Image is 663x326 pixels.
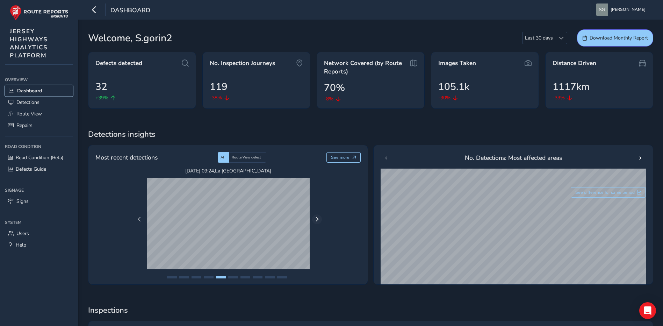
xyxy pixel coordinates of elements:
[16,230,29,237] span: Users
[95,59,142,68] span: Defects detected
[5,141,73,152] div: Road Condition
[5,120,73,131] a: Repairs
[229,152,266,163] div: Route View defect
[590,35,648,41] span: Download Monthly Report
[639,302,656,319] div: Open Intercom Messenger
[16,198,29,205] span: Signs
[438,59,476,68] span: Images Taken
[253,276,262,278] button: Page 8
[324,59,408,76] span: Network Covered (by Route Reports)
[5,217,73,228] div: System
[135,214,144,224] button: Previous Page
[553,79,590,94] span: 1117km
[240,276,250,278] button: Page 7
[95,79,107,94] span: 32
[167,276,177,278] button: Page 1
[326,152,361,163] button: See more
[16,166,46,172] span: Defects Guide
[10,5,68,21] img: rr logo
[5,163,73,175] a: Defects Guide
[16,111,42,117] span: Route View
[88,31,172,45] span: Welcome, S.gorin2
[571,187,646,198] button: See difference for same period
[210,59,275,68] span: No. Inspection Journeys
[5,239,73,251] a: Help
[16,242,26,248] span: Help
[88,129,653,140] span: Detections insights
[5,85,73,97] a: Dashboard
[216,276,226,278] button: Page 5
[110,6,150,16] span: Dashboard
[324,80,345,95] span: 70%
[210,79,228,94] span: 119
[16,122,33,129] span: Repairs
[204,276,214,278] button: Page 4
[5,196,73,207] a: Signs
[553,59,596,68] span: Distance Driven
[221,155,224,160] span: AI
[438,94,451,101] span: -30%
[465,153,562,162] span: No. Detections: Most affected areas
[218,152,229,163] div: AI
[575,190,635,195] span: See difference for same period
[10,27,48,59] span: JERSEY HIGHWAYS ANALYTICS PLATFORM
[210,94,222,101] span: -38%
[232,155,261,160] span: Route View defect
[5,152,73,163] a: Road Condition (Beta)
[438,79,469,94] span: 105.1k
[596,3,648,16] button: [PERSON_NAME]
[192,276,201,278] button: Page 3
[16,99,39,106] span: Detections
[5,75,73,85] div: Overview
[523,32,555,44] span: Last 30 days
[5,185,73,196] div: Signage
[577,29,653,47] button: Download Monthly Report
[324,95,333,102] span: -8%
[88,305,653,316] span: Inspections
[312,214,322,224] button: Next Page
[553,94,565,101] span: -33%
[5,97,73,108] a: Detections
[596,3,608,16] img: diamond-layout
[277,276,287,278] button: Page 10
[331,155,349,160] span: See more
[5,228,73,239] a: Users
[5,108,73,120] a: Route View
[265,276,275,278] button: Page 9
[147,168,310,174] span: [DATE] 09:24 , La [GEOGRAPHIC_DATA]
[16,154,63,161] span: Road Condition (Beta)
[611,3,646,16] span: [PERSON_NAME]
[179,276,189,278] button: Page 2
[17,87,42,94] span: Dashboard
[95,153,158,162] span: Most recent detections
[95,94,108,101] span: +39%
[228,276,238,278] button: Page 6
